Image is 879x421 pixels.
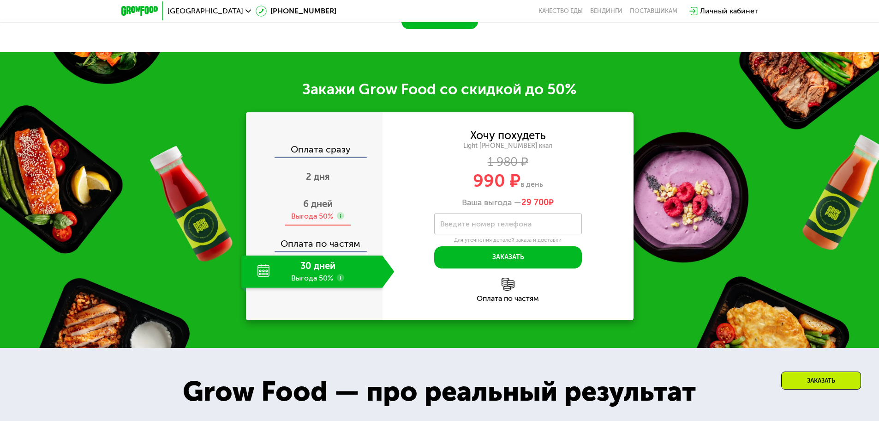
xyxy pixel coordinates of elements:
[303,198,333,209] span: 6 дней
[383,157,634,167] div: 1 980 ₽
[167,7,243,15] span: [GEOGRAPHIC_DATA]
[291,211,333,221] div: Выгода 50%
[434,246,582,268] button: Заказать
[630,7,677,15] div: поставщикам
[521,197,549,207] span: 29 700
[247,230,383,251] div: Оплата по частям
[383,142,634,150] div: Light [PHONE_NUMBER] ккал
[700,6,758,17] div: Личный кабинет
[383,198,634,208] div: Ваша выгода —
[538,7,583,15] a: Качество еды
[473,170,520,191] span: 990 ₽
[256,6,336,17] a: [PHONE_NUMBER]
[520,180,543,189] span: в день
[590,7,622,15] a: Вендинги
[502,278,514,291] img: l6xcnZfty9opOoJh.png
[306,171,330,182] span: 2 дня
[521,198,554,208] span: ₽
[247,145,383,157] div: Оплата сразу
[434,237,582,244] div: Для уточнения деталей заказа и доставки
[383,295,634,302] div: Оплата по частям
[162,371,716,412] div: Grow Food — про реальный результат
[470,130,546,140] div: Хочу похудеть
[781,372,861,390] div: Заказать
[440,221,532,226] label: Введите номер телефона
